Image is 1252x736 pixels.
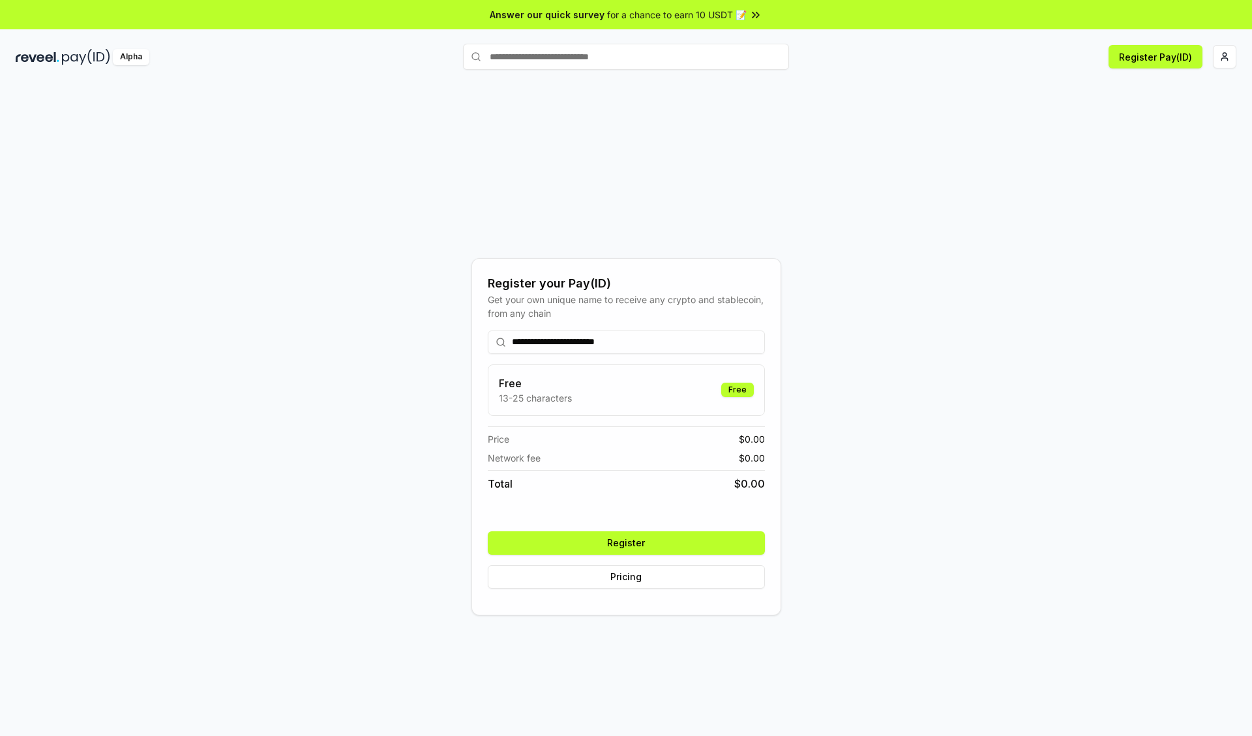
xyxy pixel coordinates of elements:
[488,531,765,555] button: Register
[734,476,765,492] span: $ 0.00
[16,49,59,65] img: reveel_dark
[488,565,765,589] button: Pricing
[739,432,765,446] span: $ 0.00
[1109,45,1202,68] button: Register Pay(ID)
[488,274,765,293] div: Register your Pay(ID)
[499,375,572,391] h3: Free
[488,451,541,465] span: Network fee
[488,432,509,446] span: Price
[607,8,747,22] span: for a chance to earn 10 USDT 📝
[490,8,604,22] span: Answer our quick survey
[488,476,513,492] span: Total
[499,391,572,405] p: 13-25 characters
[488,293,765,320] div: Get your own unique name to receive any crypto and stablecoin, from any chain
[739,451,765,465] span: $ 0.00
[62,49,110,65] img: pay_id
[113,49,149,65] div: Alpha
[721,383,754,397] div: Free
